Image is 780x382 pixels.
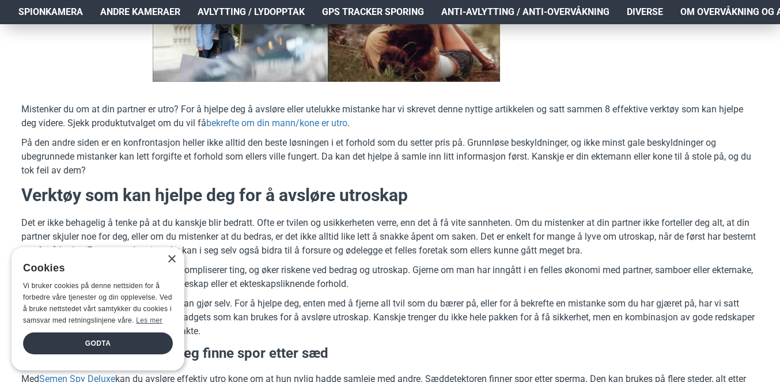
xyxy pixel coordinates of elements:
[21,136,759,177] p: På den andre siden er en konfrontasjon heller ikke alltid den beste løsningen i et forhold som du...
[100,5,180,19] span: Andre kameraer
[21,183,759,207] h2: Verktøy som kan hjelpe deg for å avsløre utroskap
[23,332,173,354] div: Godta
[441,5,609,19] span: Anti-avlytting / Anti-overvåkning
[322,5,424,19] span: GPS Tracker Sporing
[627,5,663,19] span: Diverse
[23,256,165,281] div: Cookies
[23,282,172,324] span: Vi bruker cookies på denne nettsiden for å forbedre våre tjenester og din opplevelse. Ved å bruke...
[198,5,305,19] span: Avlytting / Lydopptak
[18,5,83,19] span: Spionkamera
[21,216,759,258] p: Det er ikke behagelig å tenke på at du kanskje blir bedratt. Ofte er tvilen og usikkerheten verre...
[21,297,759,338] p: Du trenger ikke noen privatdetektiv. Du kan gjør selv. For å hjelpe deg, enten med å fjerne all t...
[167,255,176,264] div: Close
[21,263,759,291] p: Dertil er det mange andre faktorer som kompliserer ting, og øker riskene ved bedrag og utroskap. ...
[21,344,759,364] h3: 1: Semen Spy Deluxe lar deg finne spor etter sæd
[206,116,347,130] a: bekrefte om din mann/kone er utro
[136,316,162,324] a: Les mer, opens a new window
[21,103,759,130] p: Mistenker du om at din partner er utro? For å hjelpe deg å avsløre eller utelukke mistanke har vi...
